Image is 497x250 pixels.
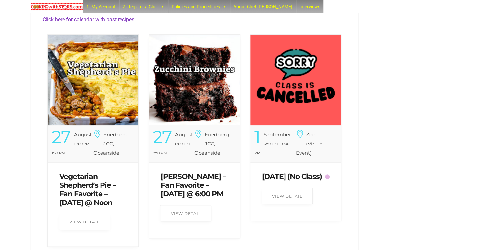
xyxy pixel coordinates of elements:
a: Vegetarian Shepherd’s Pie – Fan Favorite – [DATE] @ Noon [59,172,116,207]
div: September [264,130,291,139]
div: 1 [254,130,260,144]
a: Click here for calendar with past recipes. [43,16,136,23]
h6: Friedberg JCC, Oceanside [93,130,128,157]
a: View Detail [262,188,313,204]
img: Chef Paula's Cooking With Stars [31,3,83,10]
div: 12:00 PM – 1:30 PM [52,139,93,158]
div: 27 [153,130,172,144]
a: View Detail [160,205,211,221]
a: View Detail [59,214,110,230]
h6: Zoom (Virtual Event) [296,130,323,157]
h6: Friedberg JCC, Oceanside [194,130,229,157]
div: 6:00 PM – 7:30 PM [153,139,194,158]
div: 27 [52,130,70,144]
a: [PERSON_NAME] – Fan Favorite – [DATE] @ 6:00 PM [160,172,226,198]
div: August [175,130,193,139]
div: 6:30 PM – 8:00 PM [254,139,296,158]
div: August [74,130,92,139]
a: [DATE] (No Class) [262,172,322,181]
